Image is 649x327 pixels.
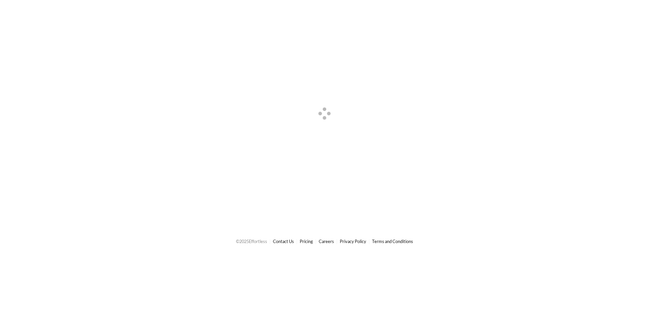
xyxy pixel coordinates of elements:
[340,239,366,244] a: Privacy Policy
[236,239,267,244] span: © 2025 Effortless
[372,239,413,244] a: Terms and Conditions
[300,239,313,244] a: Pricing
[273,239,294,244] a: Contact Us
[319,239,334,244] a: Careers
